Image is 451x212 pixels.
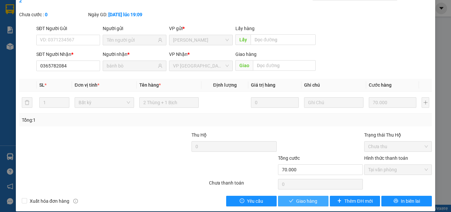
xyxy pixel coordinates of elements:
button: plusThêm ĐH mới [330,196,380,206]
span: Yêu cầu [247,197,263,205]
span: Cước hàng [369,82,392,88]
span: exclamation-circle [240,198,244,204]
span: Giao hàng [235,52,257,57]
input: Tên người gửi [107,36,156,44]
button: exclamation-circleYêu cầu [226,196,277,206]
div: Trạng thái Thu Hộ [364,131,432,139]
span: Lấy hàng [235,26,255,31]
div: Chưa thanh toán [208,179,277,191]
span: Giao hàng [296,197,317,205]
span: Đơn vị tính [75,82,99,88]
span: VP Sài Gòn [173,61,229,71]
input: Tên người nhận [107,62,156,69]
div: Người nhận [103,51,166,58]
span: Tên hàng [139,82,161,88]
span: Thu Hộ [191,132,207,138]
span: Tổng cước [278,155,300,161]
b: 0 [45,12,48,17]
button: printerIn biên lai [381,196,432,206]
button: delete [22,97,32,108]
span: info-circle [73,199,78,203]
div: Tổng: 1 [22,116,175,124]
span: In biên lai [401,197,420,205]
input: Dọc đường [253,60,316,71]
div: SĐT Người Nhận [36,51,100,58]
th: Ghi chú [301,79,366,92]
span: Bất kỳ [79,98,130,107]
span: printer [394,198,398,204]
span: Chưa thu [368,142,428,151]
div: SĐT Người Gửi [36,25,100,32]
span: plus [337,198,342,204]
span: VP Nhận [169,52,188,57]
input: Dọc đường [251,34,316,45]
span: Định lượng [213,82,236,88]
span: Lấy [235,34,251,45]
input: Ghi Chú [304,97,364,108]
span: Giao [235,60,253,71]
div: Chưa cước : [19,11,87,18]
span: SL [39,82,45,88]
span: Xuất hóa đơn hàng [27,197,72,205]
input: VD: Bàn, Ghế [139,97,199,108]
div: VP gửi [169,25,233,32]
button: plus [422,97,429,108]
span: Thêm ĐH mới [344,197,372,205]
input: 0 [251,97,298,108]
input: 0 [369,97,416,108]
b: [DATE] lúc 19:09 [108,12,142,17]
span: user [158,38,162,42]
span: user [158,64,162,68]
span: VP Phan Thiết [173,35,229,45]
span: Tại văn phòng [368,165,428,175]
span: check [289,198,294,204]
div: Người gửi [103,25,166,32]
button: checkGiao hàng [278,196,329,206]
label: Hình thức thanh toán [364,155,408,161]
span: Giá trị hàng [251,82,275,88]
div: Ngày GD: [88,11,156,18]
